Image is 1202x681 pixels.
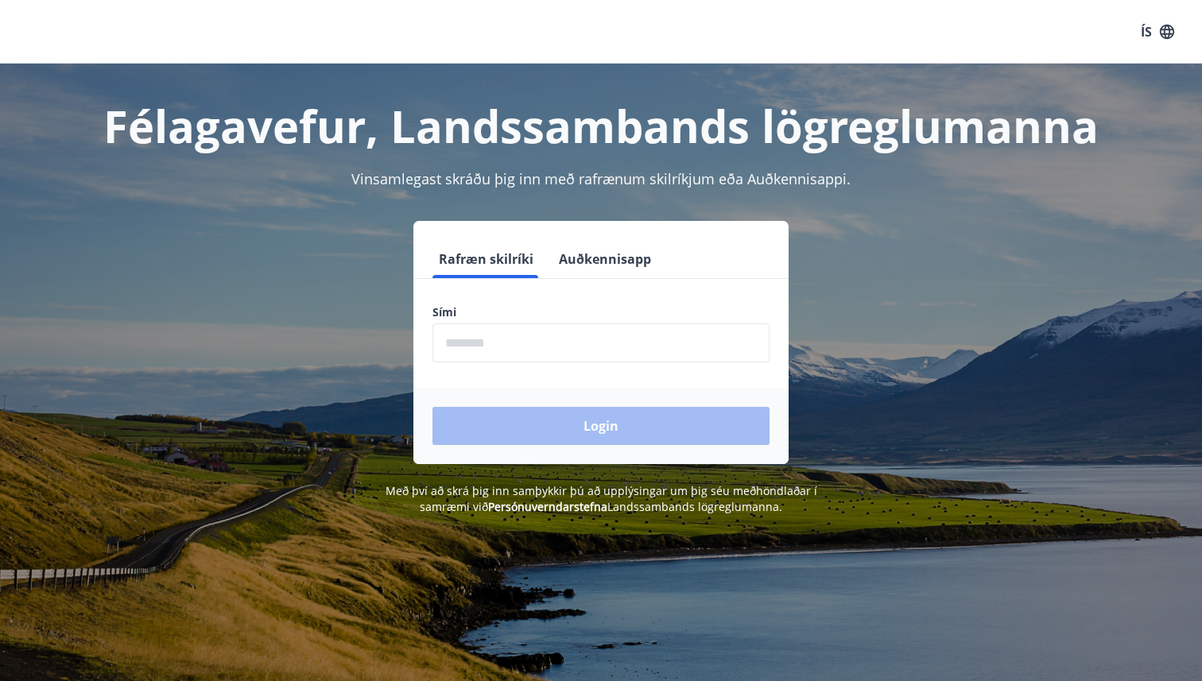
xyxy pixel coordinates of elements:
[432,304,770,320] label: Sími
[553,240,657,278] button: Auðkennisapp
[1132,17,1183,46] button: ÍS
[386,483,817,514] span: Með því að skrá þig inn samþykkir þú að upplýsingar um þig séu meðhöndlaðar í samræmi við Landssa...
[351,169,851,188] span: Vinsamlegast skráðu þig inn með rafrænum skilríkjum eða Auðkennisappi.
[488,499,607,514] a: Persónuverndarstefna
[48,95,1154,156] h1: Félagavefur, Landssambands lögreglumanna
[432,240,540,278] button: Rafræn skilríki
